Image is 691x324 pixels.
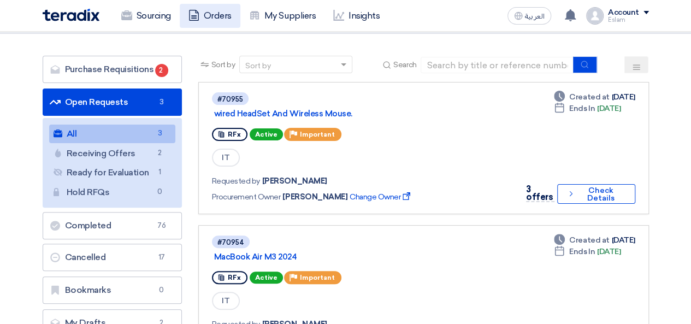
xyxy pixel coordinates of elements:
[569,234,609,246] span: Created at
[569,246,595,257] span: Ends In
[49,183,175,202] a: Hold RFQs
[153,148,167,159] span: 2
[212,191,281,203] span: Procurement Owner
[217,239,244,246] div: #70954
[350,191,412,203] span: Change Owner
[586,7,604,25] img: profile_test.png
[282,191,347,203] span: [PERSON_NAME]
[300,131,335,138] span: Important
[608,8,639,17] div: Account
[155,285,168,296] span: 0
[554,91,635,103] div: [DATE]
[155,64,168,77] span: 2
[153,167,167,178] span: 1
[262,175,327,187] span: [PERSON_NAME]
[217,96,243,103] div: #70955
[211,59,235,70] span: Sort by
[43,244,182,271] a: Cancelled17
[250,128,283,140] span: Active
[240,4,324,28] a: My Suppliers
[212,175,260,187] span: Requested by
[250,272,283,284] span: Active
[214,109,487,119] a: wired HeadSet And Wireless Mouse.
[557,184,635,204] button: Check Details
[153,128,167,139] span: 3
[228,131,241,138] span: RFx
[245,60,271,72] div: Sort by
[155,97,168,108] span: 3
[507,7,551,25] button: العربية
[153,186,167,198] span: 0
[421,57,574,73] input: Search by title or reference number
[49,163,175,182] a: Ready for Evaluation
[155,220,168,231] span: 76
[43,212,182,239] a: Completed76
[300,274,335,281] span: Important
[155,252,168,263] span: 17
[608,17,649,23] div: Eslam
[526,184,553,202] span: 3 offers
[214,252,487,262] a: MacBook Air M3 2024
[43,56,182,83] a: Purchase Requisitions2
[554,103,621,114] div: [DATE]
[393,59,416,70] span: Search
[43,89,182,116] a: Open Requests3
[113,4,180,28] a: Sourcing
[43,9,99,21] img: Teradix logo
[212,292,240,310] span: IT
[569,103,595,114] span: Ends In
[554,246,621,257] div: [DATE]
[569,91,609,103] span: Created at
[212,149,240,167] span: IT
[180,4,240,28] a: Orders
[49,125,175,143] a: All
[324,4,388,28] a: Insights
[525,13,545,20] span: العربية
[228,274,241,281] span: RFx
[554,234,635,246] div: [DATE]
[43,276,182,304] a: Bookmarks0
[49,144,175,163] a: Receiving Offers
